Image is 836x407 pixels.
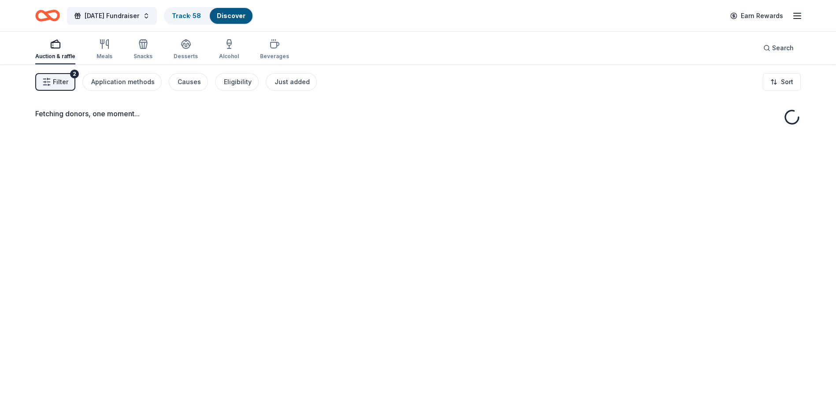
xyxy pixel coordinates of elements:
[219,53,239,60] div: Alcohol
[172,12,201,19] a: Track· 58
[134,53,152,60] div: Snacks
[85,11,139,21] span: [DATE] Fundraiser
[97,53,112,60] div: Meals
[35,108,801,119] div: Fetching donors, one moment...
[134,35,152,64] button: Snacks
[91,77,155,87] div: Application methods
[169,73,208,91] button: Causes
[178,77,201,87] div: Causes
[35,5,60,26] a: Home
[97,35,112,64] button: Meals
[275,77,310,87] div: Just added
[219,35,239,64] button: Alcohol
[756,39,801,57] button: Search
[35,73,75,91] button: Filter2
[772,43,794,53] span: Search
[224,77,252,87] div: Eligibility
[70,70,79,78] div: 2
[215,73,259,91] button: Eligibility
[725,8,788,24] a: Earn Rewards
[174,53,198,60] div: Desserts
[260,53,289,60] div: Beverages
[82,73,162,91] button: Application methods
[53,77,68,87] span: Filter
[217,12,245,19] a: Discover
[35,53,75,60] div: Auction & raffle
[164,7,253,25] button: Track· 58Discover
[35,35,75,64] button: Auction & raffle
[174,35,198,64] button: Desserts
[260,35,289,64] button: Beverages
[781,77,793,87] span: Sort
[67,7,157,25] button: [DATE] Fundraiser
[763,73,801,91] button: Sort
[266,73,317,91] button: Just added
